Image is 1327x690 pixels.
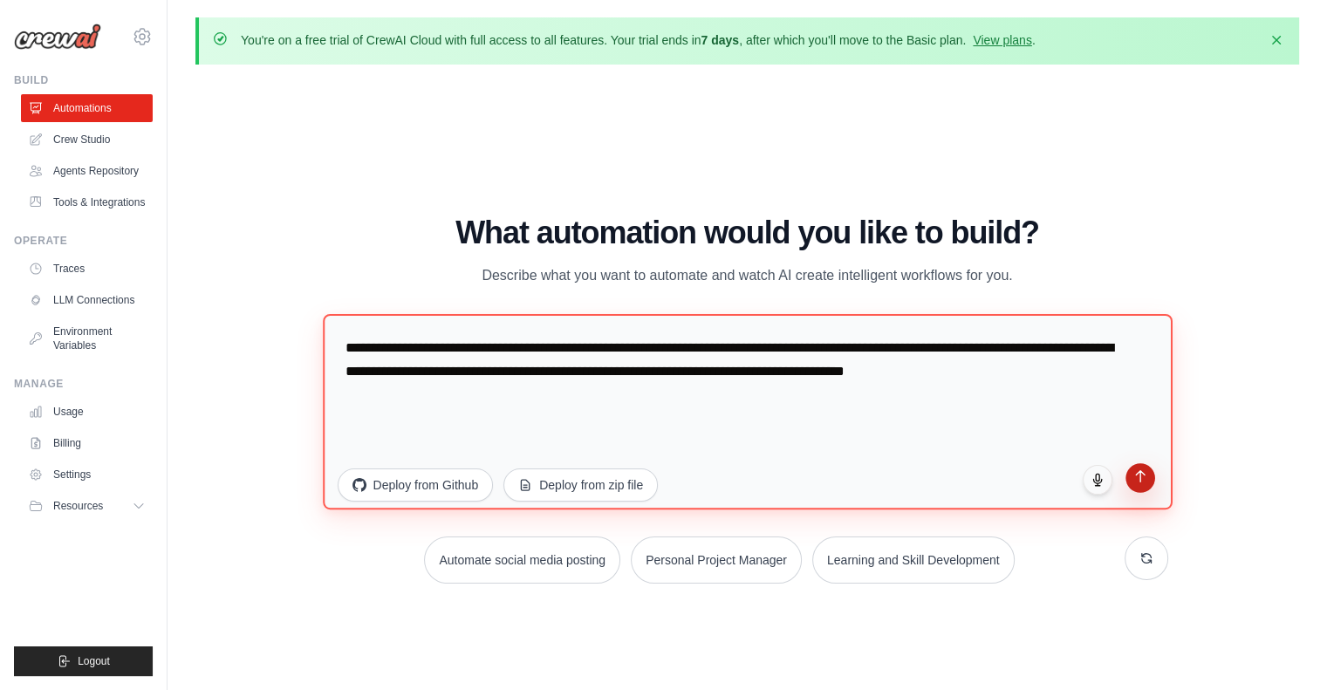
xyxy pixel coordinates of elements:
[327,215,1168,250] h1: What automation would you like to build?
[21,255,153,283] a: Traces
[21,126,153,154] a: Crew Studio
[78,654,110,668] span: Logout
[21,188,153,216] a: Tools & Integrations
[631,536,802,584] button: Personal Project Manager
[21,492,153,520] button: Resources
[14,646,153,676] button: Logout
[21,429,153,457] a: Billing
[14,73,153,87] div: Build
[503,468,658,502] button: Deploy from zip file
[455,264,1041,287] p: Describe what you want to automate and watch AI create intelligent workflows for you.
[21,461,153,488] a: Settings
[21,157,153,185] a: Agents Repository
[53,499,103,513] span: Resources
[21,398,153,426] a: Usage
[21,286,153,314] a: LLM Connections
[14,24,101,50] img: Logo
[973,33,1031,47] a: View plans
[338,468,494,502] button: Deploy from Github
[1240,606,1327,690] iframe: Chat Widget
[424,536,620,584] button: Automate social media posting
[14,234,153,248] div: Operate
[14,377,153,391] div: Manage
[701,33,739,47] strong: 7 days
[21,318,153,359] a: Environment Variables
[21,94,153,122] a: Automations
[241,31,1036,49] p: You're on a free trial of CrewAI Cloud with full access to all features. Your trial ends in , aft...
[812,536,1015,584] button: Learning and Skill Development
